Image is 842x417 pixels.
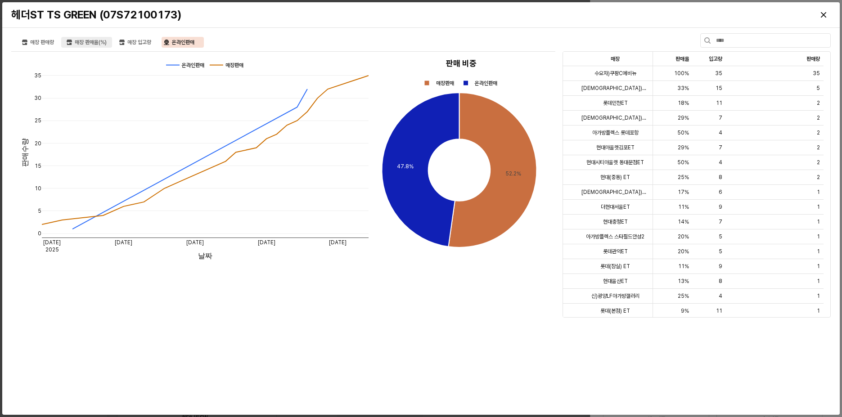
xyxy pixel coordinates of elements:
[592,129,639,136] span: 아가방플렉스 롯데포항
[678,174,689,181] span: 25%
[678,114,689,121] span: 29%
[114,37,157,48] div: 매장 입고량
[586,233,644,240] span: 아가방플렉스 스타필드안성2
[719,144,722,151] span: 7
[127,37,151,48] div: 매장 입고량
[817,233,820,240] span: 1
[11,9,624,21] h3: 헤더ST TS GREEN (07S72100173)
[591,292,639,300] span: 신)광양LF아가방갤러리
[674,70,689,77] span: 100%
[678,203,689,211] span: 11%
[596,144,635,151] span: 현대아울렛김포ET
[603,99,628,107] span: 롯데인천ET
[719,278,722,285] span: 8
[678,144,689,151] span: 29%
[581,188,649,196] span: [DEMOGRAPHIC_DATA])롯데노원ET
[678,248,689,255] span: 20%
[172,37,194,48] div: 온라인판매
[719,174,722,181] span: 8
[813,70,820,77] span: 35
[817,129,820,136] span: 2
[586,159,644,166] span: 현대시티아울렛 동대문점ET
[719,159,722,166] span: 4
[817,174,820,181] span: 2
[677,129,689,136] span: 50%
[817,188,820,196] span: 1
[817,144,820,151] span: 2
[817,263,820,270] span: 1
[678,278,689,285] span: 13%
[158,37,200,48] div: 온라인판매
[603,218,628,225] span: 현대충청ET
[816,85,820,92] span: 5
[581,85,649,92] span: [DEMOGRAPHIC_DATA])현대압구정본점 ET
[611,55,620,63] span: 매장
[677,85,689,92] span: 33%
[709,55,722,63] span: 입고량
[719,218,722,225] span: 7
[817,99,820,107] span: 2
[719,233,722,240] span: 5
[678,99,689,107] span: 18%
[675,55,689,63] span: 판매율
[678,292,689,300] span: 25%
[719,203,722,211] span: 9
[600,263,630,270] span: 롯데(잠실) ET
[716,85,722,92] span: 15
[678,218,689,225] span: 14%
[678,263,689,270] span: 11%
[719,114,722,121] span: 7
[817,278,820,285] span: 1
[719,248,722,255] span: 5
[715,70,722,77] span: 35
[678,188,689,196] span: 17%
[716,307,722,314] span: 11
[817,159,820,166] span: 2
[601,203,630,211] span: 더현대서울ET
[817,203,820,211] span: 1
[600,174,630,181] span: 현대(중동) ET
[817,248,820,255] span: 1
[594,70,636,77] span: 수요자)쿠팡C에비뉴
[681,307,689,314] span: 9%
[61,37,112,48] div: 매장 판매율(%)
[719,188,722,196] span: 6
[817,218,820,225] span: 1
[603,278,628,285] span: 현대울산ET
[30,37,54,48] div: 매장 판매량
[817,307,820,314] span: 1
[677,159,689,166] span: 50%
[716,99,722,107] span: 11
[817,114,820,121] span: 2
[678,233,689,240] span: 20%
[719,292,722,300] span: 4
[17,37,59,48] div: 매장 판매량
[817,292,820,300] span: 1
[719,263,722,270] span: 9
[75,37,107,48] div: 매장 판매율(%)
[806,55,820,63] span: 판매량
[581,114,649,121] span: [DEMOGRAPHIC_DATA])롯데[GEOGRAPHIC_DATA]본점ET
[719,129,722,136] span: 4
[816,8,831,22] button: Close
[600,307,630,314] span: 롯데(본점) ET
[603,248,628,255] span: 롯데관악ET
